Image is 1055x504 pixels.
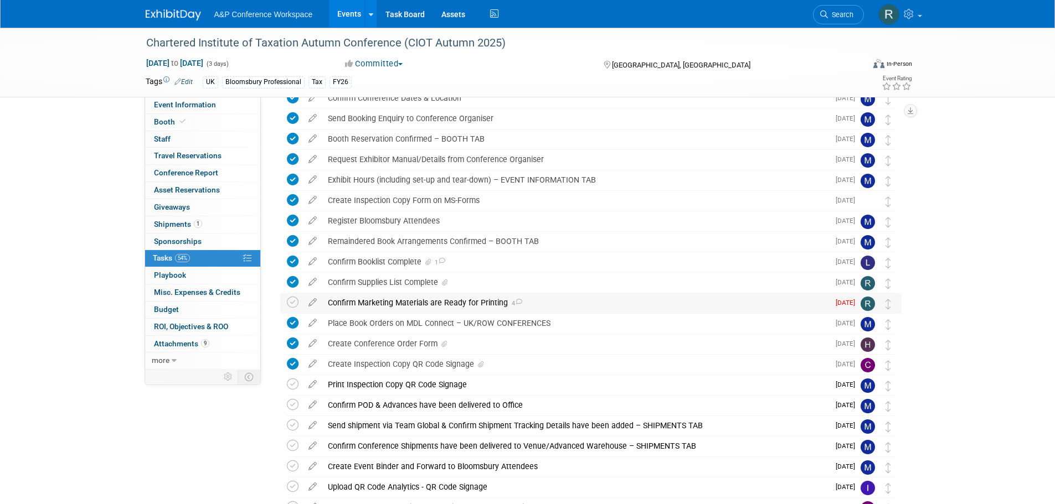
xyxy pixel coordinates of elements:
i: Move task [886,155,891,166]
img: Matt Hambridge [861,235,875,250]
div: Send shipment via Team Global & Confirm Shipment Tracking Details have been added – SHIPMENTS TAB [322,416,829,435]
a: edit [303,257,322,267]
img: Hannah Siegel [861,337,875,352]
img: Matt Hambridge [861,440,875,454]
span: [DATE] [836,401,861,409]
div: Confirm Marketing Materials are Ready for Printing [322,293,829,312]
i: Move task [886,381,891,391]
button: Committed [341,58,407,70]
span: [DATE] [836,319,861,327]
span: [DATE] [836,237,861,245]
a: more [145,352,260,369]
span: [DATE] [836,340,861,347]
i: Move task [886,94,891,105]
i: Move task [886,217,891,227]
a: Search [813,5,864,24]
span: [DATE] [836,155,861,163]
span: [DATE] [836,115,861,122]
span: 54% [175,254,190,262]
img: Matt Hambridge [861,399,875,413]
a: Sponsorships [145,233,260,250]
div: Create Inspection Copy Form on MS-Forms [322,191,829,210]
div: FY26 [330,76,352,88]
div: Confirm Conference Dates & Location [322,89,829,107]
span: 1 [433,259,445,266]
img: Matt Hambridge [861,153,875,168]
div: Booth Reservation Confirmed – BOOTH TAB [322,129,829,148]
a: Asset Reservations [145,182,260,199]
img: Matt Hambridge [861,215,875,229]
div: Exhibit Hours (including set-up and tear-down) – EVENT INFORMATION TAB [322,170,829,189]
a: edit [303,380,322,389]
div: Send Booking Enquiry to Conference Organiser [322,109,829,128]
div: Create Inspection Copy QR Code Signage [322,355,829,373]
img: Matt Hambridge [861,460,875,475]
span: A&P Conference Workspace [214,10,313,19]
i: Move task [886,360,891,371]
a: Attachments9 [145,336,260,352]
a: edit [303,482,322,492]
a: Playbook [145,267,260,284]
div: Place Book Orders on MDL Connect – UK/ROW CONFERENCES [322,314,829,332]
span: Conference Report [154,168,218,177]
i: Move task [886,258,891,268]
a: edit [303,175,322,185]
img: Matt Hambridge [861,174,875,188]
a: Travel Reservations [145,148,260,164]
span: [DATE] [836,135,861,143]
img: Matt Hambridge [861,378,875,393]
a: edit [303,236,322,246]
span: Playbook [154,271,186,279]
i: Move task [886,115,891,125]
a: Booth [145,114,260,131]
td: Tags [146,76,193,89]
a: Conference Report [145,165,260,181]
div: Confirm Booklist Complete [322,252,829,271]
span: [GEOGRAPHIC_DATA], [GEOGRAPHIC_DATA] [612,61,750,69]
a: edit [303,441,322,451]
a: edit [303,339,322,349]
span: Giveaways [154,202,190,211]
img: Rebecca Callow [861,276,875,290]
div: UK [203,76,218,88]
i: Move task [886,278,891,289]
i: Move task [886,176,891,186]
img: Matt Hambridge [861,419,875,434]
div: Upload QR Code Analytics - QR Code Signage [322,477,829,496]
a: edit [303,134,322,144]
span: [DATE] [836,217,861,225]
span: [DATE] [836,196,861,204]
a: Giveaways [145,199,260,216]
span: Travel Reservations [154,151,222,160]
i: Move task [886,422,891,432]
i: Booth reservation complete [180,118,186,124]
a: edit [303,277,322,287]
img: Rebecca Callow [861,297,875,311]
a: edit [303,93,322,103]
img: Ira Sumarno [861,481,875,495]
a: Staff [145,131,260,148]
a: Tasks54% [145,250,260,267]
img: ExhibitDay [146,9,201,20]
a: edit [303,420,322,430]
span: Misc. Expenses & Credits [154,288,240,297]
span: Attachments [154,339,209,348]
div: Remaindered Book Arrangements Confirmed – BOOTH TAB [322,232,829,251]
i: Move task [886,237,891,248]
div: Print Inspection Copy QR Code Signage [322,375,829,394]
div: Create Conference Order Form [322,334,829,353]
i: Move task [886,483,891,493]
a: Edit [174,78,193,86]
span: [DATE] [836,176,861,184]
a: edit [303,318,322,328]
span: Tasks [153,253,190,262]
span: more [152,356,169,365]
span: [DATE] [836,422,861,429]
div: Confirm Conference Shipments have been delivered to Venue/Advanced Warehouse – SHIPMENTS TAB [322,437,829,455]
span: Event Information [154,100,216,109]
i: Move task [886,340,891,350]
img: Anne Weston [861,194,875,209]
span: [DATE] [836,278,861,286]
img: Christine Ritchlin [861,358,875,372]
div: Chartered Institute of Taxation Autumn Conference (CIOT Autumn 2025) [142,33,847,53]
